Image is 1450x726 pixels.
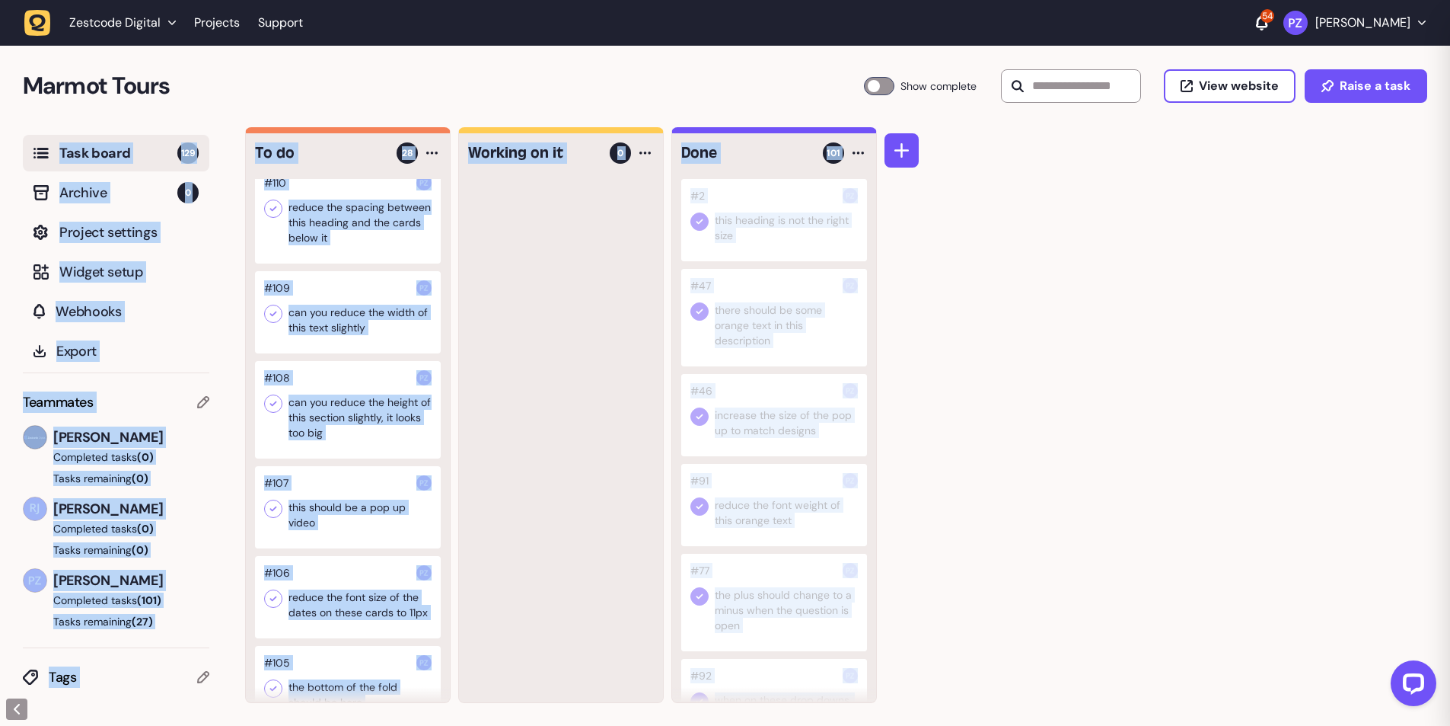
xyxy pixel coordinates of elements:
[23,68,864,104] h2: Marmot Tours
[23,449,197,465] button: Completed tasks(0)
[416,280,432,296] img: Paris Zisis
[177,142,199,164] span: 129
[843,563,858,578] img: Paris Zisis
[1283,11,1308,35] img: Paris Zisis
[681,142,812,164] h4: Done
[1283,11,1426,35] button: [PERSON_NAME]
[23,593,197,608] button: Completed tasks(101)
[137,522,154,536] span: (0)
[23,542,209,558] button: Tasks remaining(0)
[137,450,154,464] span: (0)
[24,426,46,449] img: Harry Robinson
[258,15,303,30] a: Support
[1378,654,1442,718] iframe: LiveChat chat widget
[132,543,148,557] span: (0)
[843,668,858,683] img: Paris Zisis
[1305,69,1427,103] button: Raise a task
[23,135,209,171] button: Task board129
[53,427,209,448] span: [PERSON_NAME]
[416,370,432,385] img: Paris Zisis
[1164,69,1295,103] button: View website
[177,182,199,203] span: 0
[59,142,177,164] span: Task board
[69,15,161,30] span: Zestcode Digital
[194,9,240,37] a: Projects
[416,475,432,491] img: Paris Zisis
[843,188,858,203] img: Paris Zisis
[617,146,623,160] span: 0
[53,498,209,520] span: [PERSON_NAME]
[402,146,413,160] span: 28
[23,614,209,629] button: Tasks remaining(27)
[23,471,209,486] button: Tasks remaining(0)
[23,254,209,290] button: Widget setup
[23,392,94,413] span: Teammates
[1199,80,1279,92] span: View website
[59,182,177,203] span: Archive
[23,521,197,536] button: Completed tasks(0)
[416,175,432,190] img: Paris Zisis
[1260,9,1274,23] div: 54
[416,655,432,670] img: Paris Zisis
[900,77,977,95] span: Show complete
[416,565,432,580] img: Paris Zisis
[23,333,209,369] button: Export
[132,472,148,485] span: (0)
[59,261,199,283] span: Widget setup
[255,142,386,164] h4: To do
[1340,80,1410,92] span: Raise a task
[137,593,161,607] span: (101)
[468,142,599,164] h4: Working on it
[59,222,199,243] span: Project settings
[23,214,209,251] button: Project settings
[49,667,197,688] span: Tags
[843,473,858,488] img: Paris Zisis
[53,570,209,591] span: [PERSON_NAME]
[56,341,199,362] span: Export
[132,615,153,628] span: (27)
[24,9,185,37] button: Zestcode Digital
[23,293,209,330] button: Webhooks
[24,497,46,520] img: Riki-leigh Jones
[843,278,858,293] img: Paris Zisis
[56,301,199,322] span: Webhooks
[1315,15,1410,30] p: [PERSON_NAME]
[827,146,840,160] span: 101
[24,569,46,592] img: Paris Zisis
[23,174,209,211] button: Archive0
[843,383,858,398] img: Paris Zisis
